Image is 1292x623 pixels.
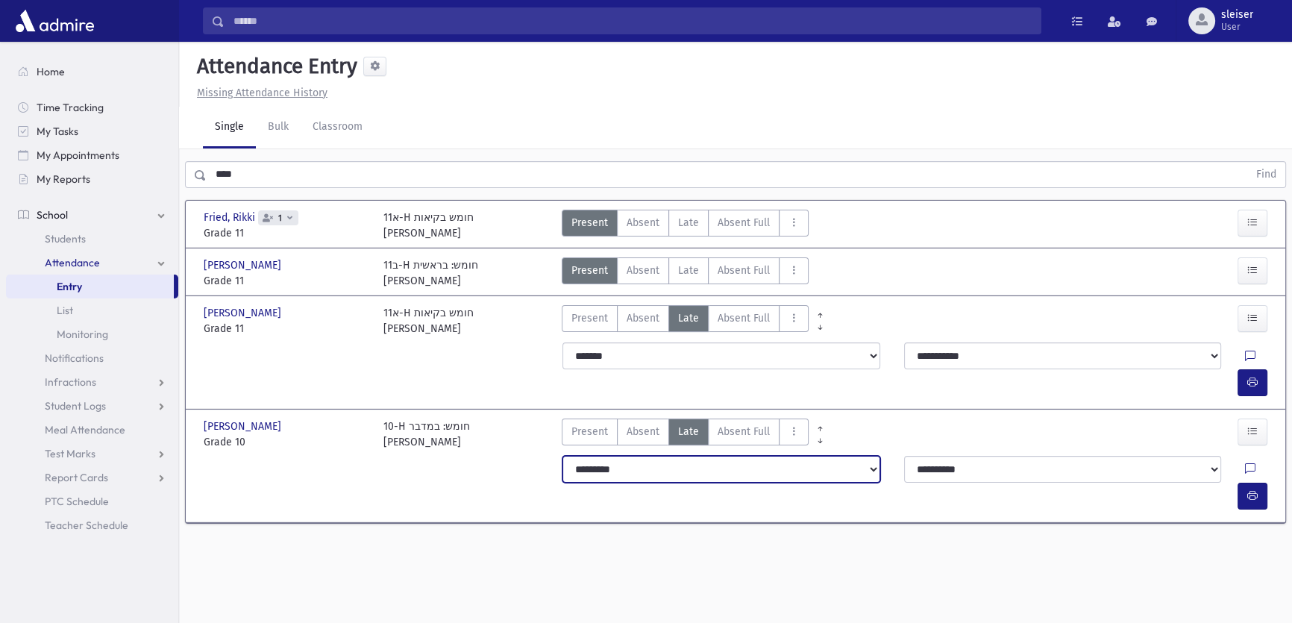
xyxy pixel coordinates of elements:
[57,280,82,293] span: Entry
[6,60,178,84] a: Home
[6,167,178,191] a: My Reports
[225,7,1041,34] input: Search
[627,263,659,278] span: Absent
[383,257,478,289] div: 11ב-H חומש: בראשית [PERSON_NAME]
[571,263,608,278] span: Present
[627,424,659,439] span: Absent
[6,275,174,298] a: Entry
[1221,21,1253,33] span: User
[45,375,96,389] span: Infractions
[562,257,809,289] div: AttTypes
[718,215,770,231] span: Absent Full
[718,424,770,439] span: Absent Full
[6,466,178,489] a: Report Cards
[383,419,470,450] div: 10-H חומש: במדבר [PERSON_NAME]
[627,310,659,326] span: Absent
[197,87,327,99] u: Missing Attendance History
[256,107,301,148] a: Bulk
[191,87,327,99] a: Missing Attendance History
[562,419,809,450] div: AttTypes
[204,321,369,336] span: Grade 11
[678,263,699,278] span: Late
[45,351,104,365] span: Notifications
[45,519,128,532] span: Teacher Schedule
[204,273,369,289] span: Grade 11
[45,232,86,245] span: Students
[45,471,108,484] span: Report Cards
[627,215,659,231] span: Absent
[6,322,178,346] a: Monitoring
[6,394,178,418] a: Student Logs
[6,442,178,466] a: Test Marks
[37,65,65,78] span: Home
[6,489,178,513] a: PTC Schedule
[6,418,178,442] a: Meal Attendance
[571,310,608,326] span: Present
[1247,162,1285,187] button: Find
[678,310,699,326] span: Late
[204,257,284,273] span: [PERSON_NAME]
[6,251,178,275] a: Attendance
[37,125,78,138] span: My Tasks
[6,96,178,119] a: Time Tracking
[204,419,284,434] span: [PERSON_NAME]
[678,215,699,231] span: Late
[6,227,178,251] a: Students
[45,495,109,508] span: PTC Schedule
[45,256,100,269] span: Attendance
[45,399,106,413] span: Student Logs
[45,447,95,460] span: Test Marks
[57,328,108,341] span: Monitoring
[6,298,178,322] a: List
[204,225,369,241] span: Grade 11
[6,513,178,537] a: Teacher Schedule
[37,101,104,114] span: Time Tracking
[6,143,178,167] a: My Appointments
[6,203,178,227] a: School
[37,148,119,162] span: My Appointments
[57,304,73,317] span: List
[718,263,770,278] span: Absent Full
[275,213,285,223] span: 1
[12,6,98,36] img: AdmirePro
[562,210,809,241] div: AttTypes
[718,310,770,326] span: Absent Full
[562,305,809,336] div: AttTypes
[571,215,608,231] span: Present
[203,107,256,148] a: Single
[45,423,125,436] span: Meal Attendance
[204,434,369,450] span: Grade 10
[37,172,90,186] span: My Reports
[204,210,258,225] span: Fried, Rikki
[37,208,68,222] span: School
[571,424,608,439] span: Present
[204,305,284,321] span: [PERSON_NAME]
[383,305,474,336] div: 11א-H חומש בקיאות [PERSON_NAME]
[191,54,357,79] h5: Attendance Entry
[678,424,699,439] span: Late
[383,210,474,241] div: 11א-H חומש בקיאות [PERSON_NAME]
[1221,9,1253,21] span: sleiser
[6,346,178,370] a: Notifications
[6,119,178,143] a: My Tasks
[6,370,178,394] a: Infractions
[301,107,374,148] a: Classroom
